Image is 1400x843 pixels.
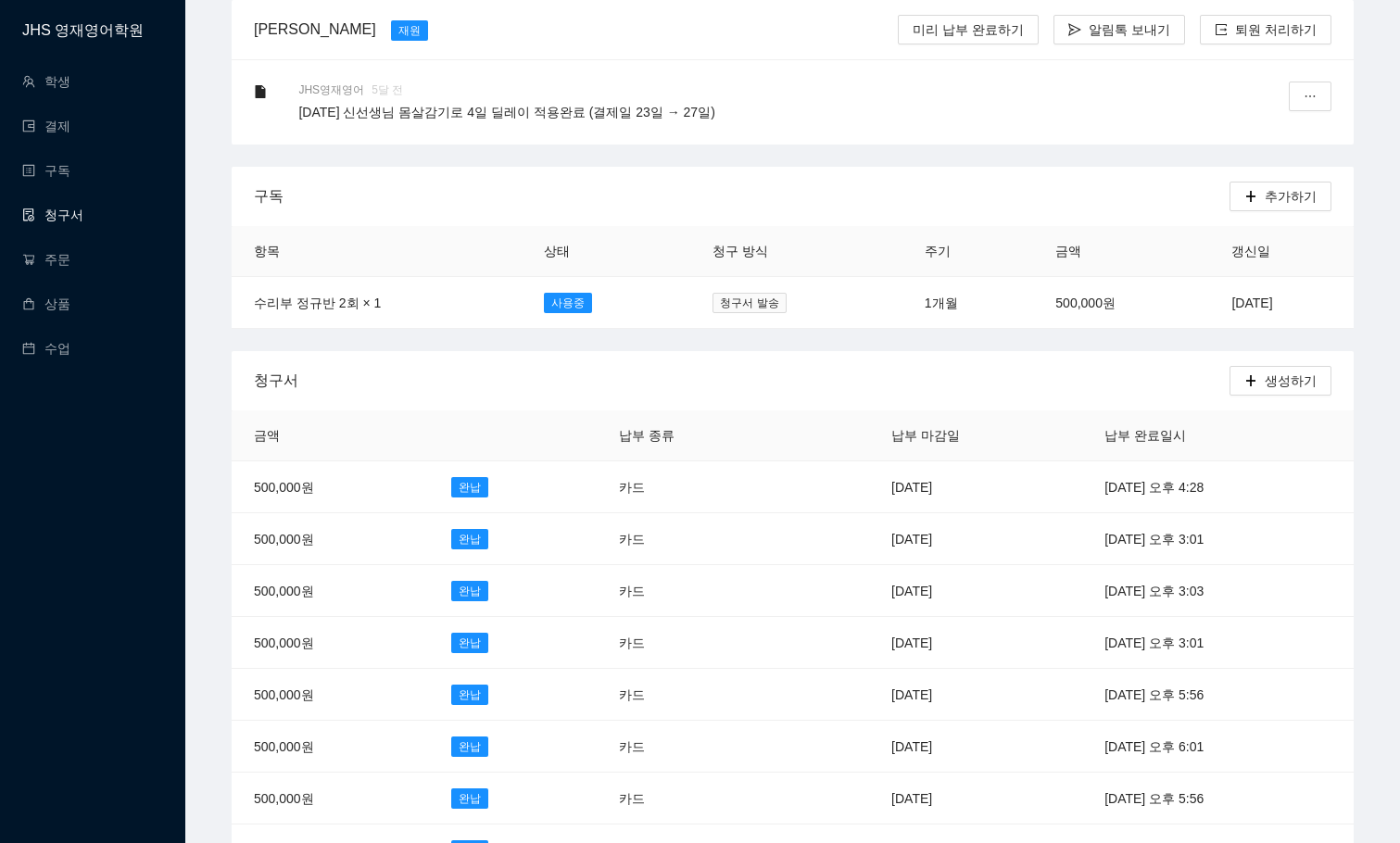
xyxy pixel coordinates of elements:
[869,617,1082,669] td: [DATE]
[232,565,429,617] td: 500,000원
[902,277,1034,329] td: 1개월
[1082,669,1354,721] td: [DATE] 오후 5:56
[597,669,786,721] td: 카드
[597,461,786,513] td: 카드
[1265,186,1317,207] span: 추가하기
[869,513,1082,565] td: [DATE]
[869,565,1082,617] td: [DATE]
[597,617,786,669] td: 카드
[1209,226,1354,277] th: 갱신일
[1304,90,1317,105] span: ellipsis
[597,565,786,617] td: 카드
[254,85,267,98] span: file
[22,341,70,356] a: calendar수업
[246,18,384,41] div: [PERSON_NAME]
[22,252,70,267] a: shopping-cart주문
[913,19,1024,40] span: 미리 납부 완료하기
[254,354,1230,407] div: 청구서
[22,296,70,311] a: shopping상품
[1215,23,1228,38] span: export
[22,119,70,133] a: wallet결제
[451,581,488,601] span: 완납
[1289,82,1331,111] button: ellipsis
[1089,19,1170,40] span: 알림톡 보내기
[690,226,902,277] th: 청구 방식
[372,83,403,96] span: 5달 전
[1082,513,1354,565] td: [DATE] 오후 3:01
[254,170,1230,222] div: 구독
[597,773,786,824] td: 카드
[298,102,1242,122] p: [DATE] 신선생님 몸살감기로 4일 딜레이 적용완료 (결제일 23일 → 27일)
[597,721,786,773] td: 카드
[1082,617,1354,669] td: [DATE] 오후 3:01
[232,277,522,329] td: 수리부 정규반 2회 × 1
[1235,19,1317,40] span: 퇴원 처리하기
[232,669,429,721] td: 500,000원
[869,461,1082,513] td: [DATE]
[1265,371,1317,391] span: 생성하기
[232,773,429,824] td: 500,000원
[1068,23,1081,38] span: send
[232,721,429,773] td: 500,000원
[1230,182,1331,211] button: plus추가하기
[902,226,1034,277] th: 주기
[232,410,429,461] th: 금액
[1033,226,1209,277] th: 금액
[232,617,429,669] td: 500,000원
[898,15,1039,44] button: 미리 납부 완료하기
[232,513,429,565] td: 500,000원
[451,477,488,497] span: 완납
[451,685,488,705] span: 완납
[451,633,488,653] span: 완납
[597,410,786,461] th: 납부 종류
[1053,15,1185,44] button: send알림톡 보내기
[232,461,429,513] td: 500,000원
[544,293,592,313] span: 사용중
[1033,277,1209,329] td: 500,000원
[1082,721,1354,773] td: [DATE] 오후 6:01
[22,163,70,178] a: profile구독
[1082,461,1354,513] td: [DATE] 오후 4:28
[869,773,1082,824] td: [DATE]
[1244,190,1257,205] span: plus
[597,513,786,565] td: 카드
[1244,374,1257,389] span: plus
[22,208,83,222] a: file-done청구서
[22,74,70,89] a: team학생
[1200,15,1331,44] button: export퇴원 처리하기
[391,20,428,41] span: 재원
[713,293,786,313] span: 청구서 발송
[1082,773,1354,824] td: [DATE] 오후 5:56
[1230,366,1331,396] button: plus생성하기
[1209,277,1354,329] td: [DATE]
[869,669,1082,721] td: [DATE]
[232,226,522,277] th: 항목
[1082,410,1354,461] th: 납부 완료일시
[522,226,690,277] th: 상태
[869,410,1082,461] th: 납부 마감일
[451,736,488,757] span: 완납
[451,529,488,549] span: 완납
[869,721,1082,773] td: [DATE]
[451,788,488,809] span: 완납
[298,82,372,98] span: JHS영재영어
[1082,565,1354,617] td: [DATE] 오후 3:03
